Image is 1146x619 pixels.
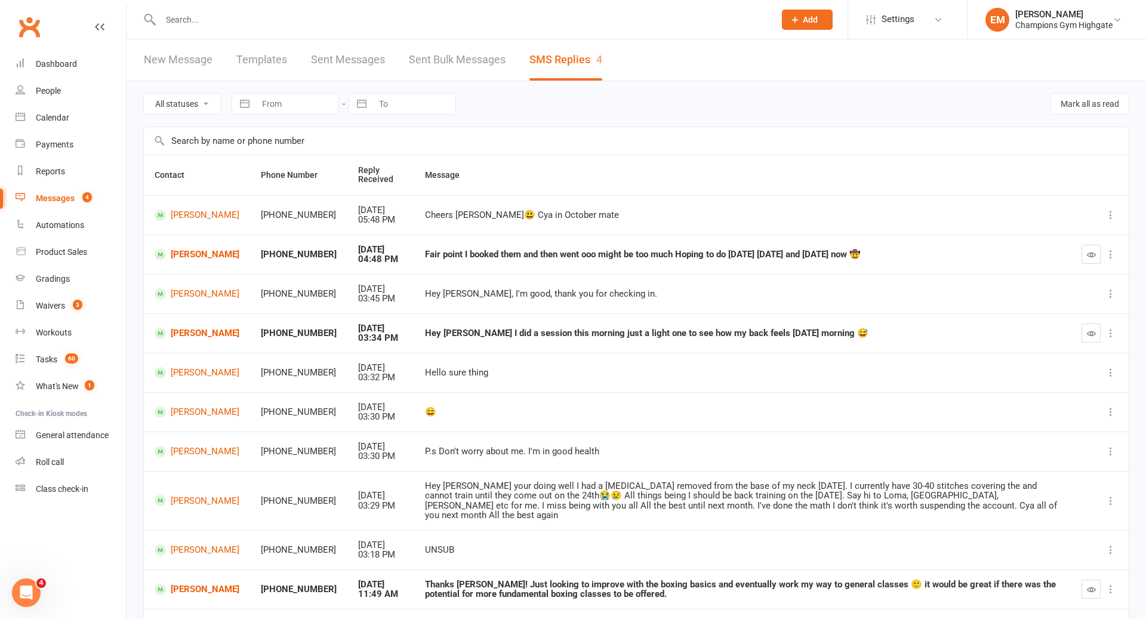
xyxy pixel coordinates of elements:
a: Dashboard [16,51,126,78]
div: [DATE] [358,491,403,501]
div: 03:32 PM [358,372,403,383]
div: [DATE] [358,205,403,215]
div: [PHONE_NUMBER] [261,250,337,260]
a: [PERSON_NAME] [155,288,239,300]
div: Hey [PERSON_NAME], I'm good, thank you for checking in. [425,289,1060,299]
input: Search by name or phone number [144,127,1129,155]
a: Workouts [16,319,126,346]
a: Gradings [16,266,126,292]
div: [PHONE_NUMBER] [261,545,337,555]
a: Sent Messages [311,39,385,81]
div: What's New [36,381,79,391]
input: Search... [157,11,766,28]
a: Roll call [16,449,126,476]
a: Product Sales [16,239,126,266]
div: 05:48 PM [358,215,403,225]
div: Cheers [PERSON_NAME]😃 Cya in October mate [425,210,1060,220]
span: Settings [882,6,914,33]
div: 03:30 PM [358,451,403,461]
div: [DATE] [358,284,403,294]
div: Product Sales [36,247,87,257]
button: Mark all as read [1050,93,1129,115]
div: [DATE] [358,442,403,452]
a: [PERSON_NAME] [155,584,239,595]
div: Roll call [36,457,64,467]
div: [PHONE_NUMBER] [261,496,337,506]
div: Reports [36,167,65,176]
th: Message [414,155,1071,195]
div: [PERSON_NAME] [1015,9,1113,20]
div: [DATE] [358,324,403,334]
a: Templates [236,39,287,81]
div: 03:34 PM [358,333,403,343]
div: Waivers [36,301,65,310]
span: 3 [73,300,82,310]
th: Phone Number [250,155,347,195]
div: General attendance [36,430,109,440]
a: What's New1 [16,373,126,400]
div: Workouts [36,328,72,337]
span: 1 [85,380,94,390]
a: [PERSON_NAME] [155,249,239,260]
div: 03:30 PM [358,412,403,422]
a: SMS Replies4 [529,39,602,81]
div: Automations [36,220,84,230]
span: 4 [82,192,92,202]
div: [DATE] [358,540,403,550]
div: Payments [36,140,73,149]
span: 60 [65,353,78,364]
input: To [372,94,455,114]
a: [PERSON_NAME] [155,446,239,457]
div: EM [985,8,1009,32]
div: 03:18 PM [358,550,403,560]
a: Tasks 60 [16,346,126,373]
div: Class check-in [36,484,88,494]
div: [DATE] [358,363,403,373]
div: Dashboard [36,59,77,69]
iframe: Intercom live chat [12,578,41,607]
div: [PHONE_NUMBER] [261,328,337,338]
div: 03:29 PM [358,501,403,511]
a: Class kiosk mode [16,476,126,503]
div: 11:49 AM [358,589,403,599]
a: Calendar [16,104,126,131]
div: Hello sure thing [425,368,1060,378]
a: Sent Bulk Messages [409,39,506,81]
a: [PERSON_NAME] [155,328,239,339]
div: 4 [596,53,602,66]
a: Messages 4 [16,185,126,212]
div: 03:45 PM [358,294,403,304]
div: People [36,86,61,96]
span: Add [803,15,818,24]
a: Reports [16,158,126,185]
div: Hey [PERSON_NAME] your doing well I had a [MEDICAL_DATA] removed from the base of my neck [DATE].... [425,481,1060,521]
div: [PHONE_NUMBER] [261,368,337,378]
div: [DATE] [358,402,403,412]
a: Clubworx [14,12,44,42]
a: [PERSON_NAME] [155,367,239,378]
div: [PHONE_NUMBER] [261,289,337,299]
div: Tasks [36,355,57,364]
a: General attendance kiosk mode [16,422,126,449]
div: Hey [PERSON_NAME] I did a session this morning just a light one to see how my back feels [DATE] m... [425,328,1060,338]
div: [DATE] [358,245,403,255]
div: Calendar [36,113,69,122]
span: 4 [36,578,46,588]
div: UNSUB [425,545,1060,555]
a: New Message [144,39,212,81]
div: [PHONE_NUMBER] [261,210,337,220]
div: Champions Gym Highgate [1015,20,1113,30]
div: 04:48 PM [358,254,403,264]
a: Waivers 3 [16,292,126,319]
input: From [255,94,338,114]
div: 😄 [425,407,1060,417]
div: [DATE] [358,580,403,590]
th: Reply Received [347,155,414,195]
div: Thanks [PERSON_NAME]! Just looking to improve with the boxing basics and eventually work my way t... [425,580,1060,599]
a: Automations [16,212,126,239]
div: Messages [36,193,75,203]
div: P.s Don't worry about me. I'm in good health [425,446,1060,457]
div: [PHONE_NUMBER] [261,446,337,457]
th: Contact [144,155,250,195]
a: [PERSON_NAME] [155,406,239,418]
